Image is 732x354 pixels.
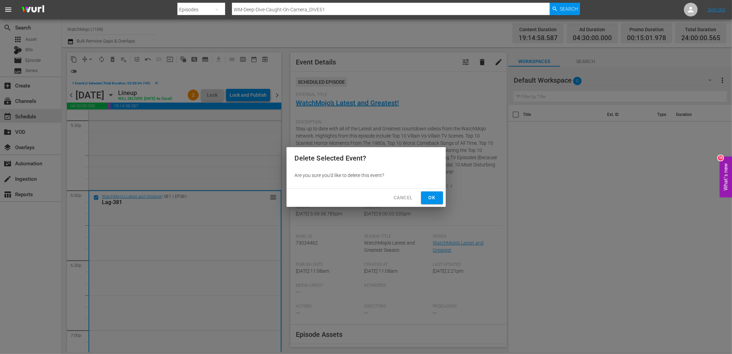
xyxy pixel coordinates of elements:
[427,193,438,202] span: Ok
[421,191,443,204] button: Ok
[708,7,725,12] a: Sign Out
[718,155,723,161] div: 10
[295,153,438,164] h2: Delete Selected Event?
[394,193,413,202] span: Cancel
[720,157,732,198] button: Open Feedback Widget
[388,191,418,204] button: Cancel
[16,2,49,18] img: ans4CAIJ8jUAAAAAAAAAAAAAAAAAAAAAAAAgQb4GAAAAAAAAAAAAAAAAAAAAAAAAJMjXAAAAAAAAAAAAAAAAAAAAAAAAgAT5G...
[560,3,578,15] span: Search
[4,5,12,14] span: menu
[287,169,446,181] div: Are you sure you'd like to delete this event?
